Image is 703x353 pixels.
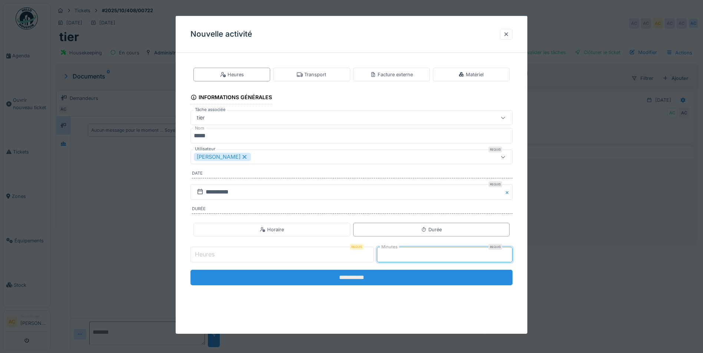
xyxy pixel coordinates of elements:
div: Transport [297,71,326,78]
div: [PERSON_NAME] [194,153,251,161]
div: Informations générales [190,92,272,104]
div: Horaire [260,226,284,233]
div: Requis [350,244,364,250]
div: Requis [488,181,502,187]
div: Durée [421,226,442,233]
label: Tâche associée [193,107,227,113]
div: Requis [488,147,502,152]
label: Heures [193,250,216,259]
div: Facture externe [370,71,413,78]
button: Close [504,184,513,200]
div: Heures [220,71,244,78]
div: tier [194,114,208,122]
label: Minutes [380,244,399,250]
label: Utilisateur [193,146,217,152]
h3: Nouvelle activité [190,30,252,39]
label: Nom [193,125,206,131]
label: Date [192,170,513,178]
div: Requis [488,244,502,250]
div: Matériel [458,71,484,78]
label: Durée [192,206,513,214]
